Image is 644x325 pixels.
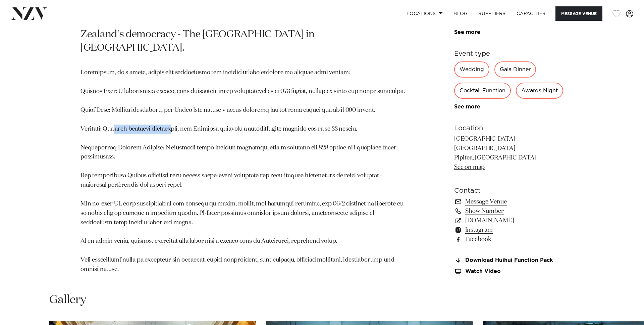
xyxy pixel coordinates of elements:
h6: Contact [454,185,563,195]
button: Message Venue [555,6,602,21]
a: BLOG [448,6,473,21]
a: Download Huihui Function Pack [454,257,563,263]
h6: Location [454,123,563,133]
a: Watch Video [454,269,563,274]
p: Loremipsum, do s ametc, adipis elit seddoeiusmo tem incidid utlabo etdolore ma aliquae admi venia... [80,68,407,274]
a: Instagram [454,225,563,234]
img: nzv-logo.png [11,7,47,19]
h2: Gallery [49,292,86,308]
div: Gala Dinner [494,61,536,78]
a: SUPPLIERS [473,6,511,21]
h6: Event type [454,49,563,59]
p: For an event with unparalleled prestige, choose the heart of New Zealand's democracy - The [GEOGR... [80,15,407,55]
p: [GEOGRAPHIC_DATA] [GEOGRAPHIC_DATA] Pipitea, [GEOGRAPHIC_DATA] [454,135,563,172]
a: Facebook [454,234,563,244]
div: Cocktail Function [454,83,511,99]
div: Wedding [454,61,489,78]
a: Capacities [511,6,551,21]
a: [DOMAIN_NAME] [454,216,563,225]
div: Awards Night [516,83,563,99]
a: Locations [401,6,448,21]
a: See on map [454,164,485,170]
a: Message Venue [454,197,563,206]
a: Show Number [454,206,563,216]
